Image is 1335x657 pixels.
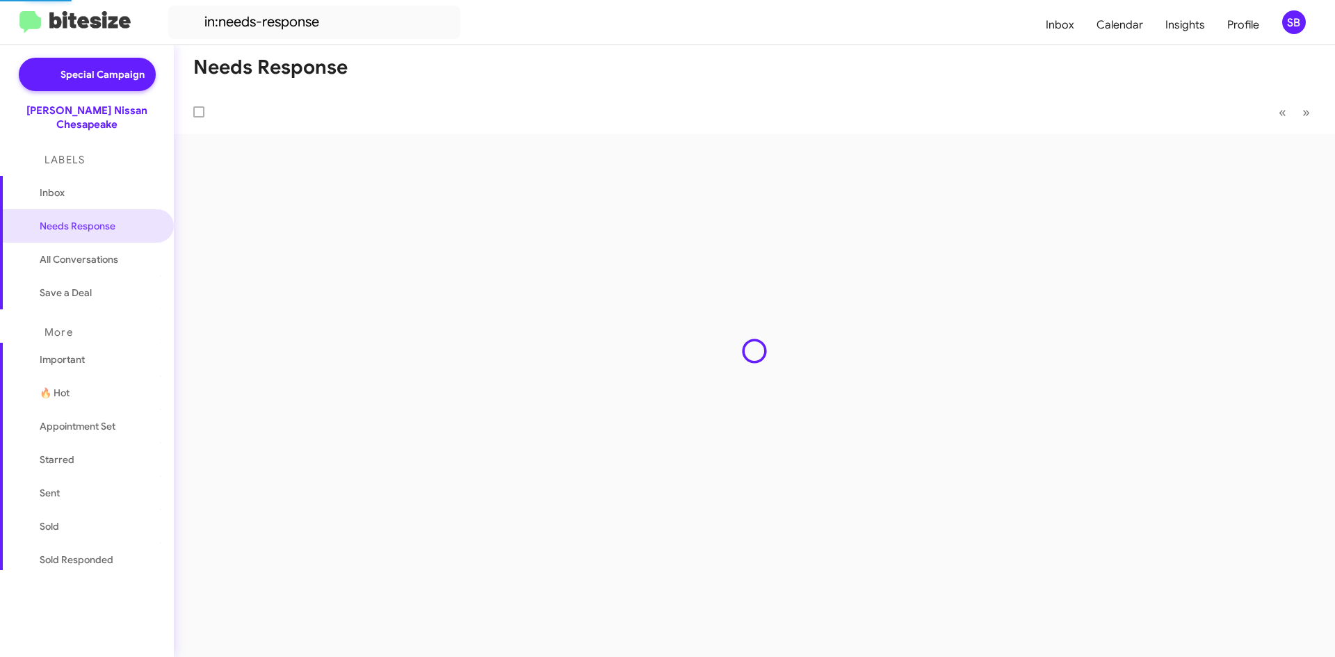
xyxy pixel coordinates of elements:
span: Appointment Set [40,419,115,433]
nav: Page navigation example [1271,98,1318,127]
span: Needs Response [40,219,158,233]
span: 🔥 Hot [40,386,70,400]
span: » [1302,104,1310,121]
span: All Conversations [40,252,118,266]
a: Calendar [1085,5,1154,45]
h1: Needs Response [193,56,348,79]
button: SB [1270,10,1320,34]
span: Important [40,352,158,366]
span: « [1279,104,1286,121]
a: Special Campaign [19,58,156,91]
button: Previous [1270,98,1295,127]
span: More [44,326,73,339]
span: Labels [44,154,85,166]
span: Save a Deal [40,286,92,300]
span: Sold [40,519,59,533]
div: SB [1282,10,1306,34]
span: Special Campaign [60,67,145,81]
span: Sold Responded [40,553,113,567]
a: Profile [1216,5,1270,45]
input: Search [168,6,460,39]
span: Starred [40,453,74,467]
span: Sent [40,486,60,500]
button: Next [1294,98,1318,127]
span: Inbox [40,186,158,200]
a: Inbox [1035,5,1085,45]
a: Insights [1154,5,1216,45]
